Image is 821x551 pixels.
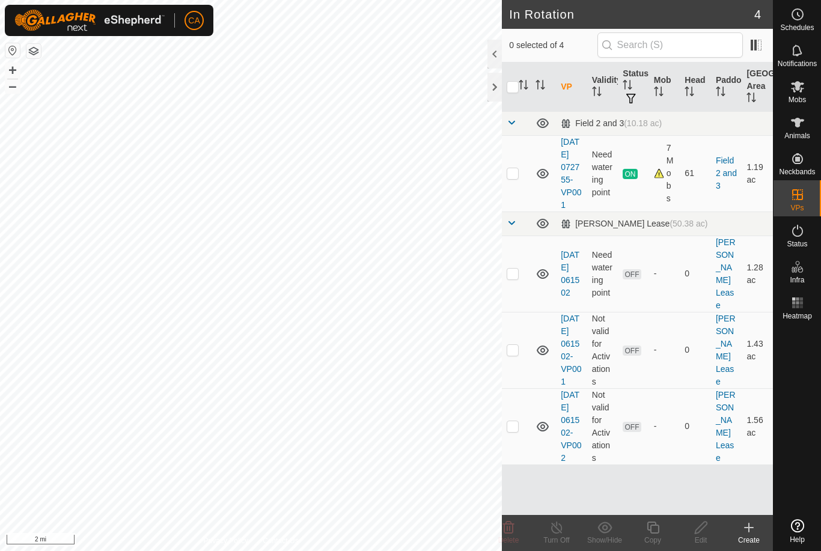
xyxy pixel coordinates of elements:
div: Field 2 and 3 [561,118,662,129]
td: 1.43 ac [742,312,773,388]
button: Reset Map [5,43,20,58]
td: Not valid for Activations [587,312,618,388]
td: 0 [680,312,711,388]
a: Contact Us [263,535,298,546]
button: – [5,79,20,93]
span: (10.18 ac) [624,118,662,128]
div: - [654,344,676,356]
span: Infra [790,276,804,284]
a: [PERSON_NAME] Lease [716,237,736,310]
span: Notifications [778,60,817,67]
td: 1.19 ac [742,135,773,212]
span: Neckbands [779,168,815,175]
div: - [654,267,676,280]
a: [DATE] 061502-VP002 [561,390,581,463]
td: 1.56 ac [742,388,773,464]
a: [DATE] 072755-VP001 [561,137,581,210]
a: [PERSON_NAME] Lease [716,390,736,463]
span: Status [787,240,807,248]
th: Status [618,62,649,112]
td: Need watering point [587,135,618,212]
span: OFF [623,346,641,356]
p-sorticon: Activate to sort [685,88,694,98]
img: Gallagher Logo [14,10,165,31]
td: Not valid for Activations [587,388,618,464]
span: 4 [754,5,761,23]
td: 0 [680,236,711,312]
th: Validity [587,62,618,112]
span: OFF [623,269,641,279]
p-sorticon: Activate to sort [536,82,545,91]
a: [DATE] 061502 [561,250,579,297]
span: CA [188,14,200,27]
div: Create [725,535,773,546]
a: Privacy Policy [204,535,249,546]
td: 0 [680,388,711,464]
span: OFF [623,422,641,432]
td: Need watering point [587,236,618,312]
p-sorticon: Activate to sort [623,82,632,91]
th: Head [680,62,711,112]
input: Search (S) [597,32,743,58]
p-sorticon: Activate to sort [716,88,725,98]
th: Paddock [711,62,742,112]
span: Animals [784,132,810,139]
a: Help [774,514,821,548]
div: Copy [629,535,677,546]
th: VP [556,62,587,112]
p-sorticon: Activate to sort [746,94,756,104]
div: Show/Hide [581,535,629,546]
td: 1.28 ac [742,236,773,312]
th: [GEOGRAPHIC_DATA] Area [742,62,773,112]
span: Schedules [780,24,814,31]
a: Field 2 and 3 [716,156,737,190]
button: Map Layers [26,44,41,58]
div: - [654,420,676,433]
p-sorticon: Activate to sort [654,88,664,98]
a: [PERSON_NAME] Lease [716,314,736,386]
p-sorticon: Activate to sort [519,82,528,91]
p-sorticon: Activate to sort [592,88,602,98]
span: 0 selected of 4 [509,39,597,52]
span: (50.38 ac) [670,219,707,228]
h2: In Rotation [509,7,754,22]
span: Heatmap [783,312,812,320]
a: [DATE] 061502-VP001 [561,314,581,386]
span: ON [623,169,637,179]
td: 61 [680,135,711,212]
span: Mobs [789,96,806,103]
span: Help [790,536,805,543]
div: Turn Off [533,535,581,546]
span: VPs [790,204,804,212]
div: Edit [677,535,725,546]
div: [PERSON_NAME] Lease [561,219,707,229]
th: Mob [649,62,680,112]
span: Delete [498,536,519,544]
button: + [5,63,20,78]
div: 7 Mobs [654,142,676,205]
